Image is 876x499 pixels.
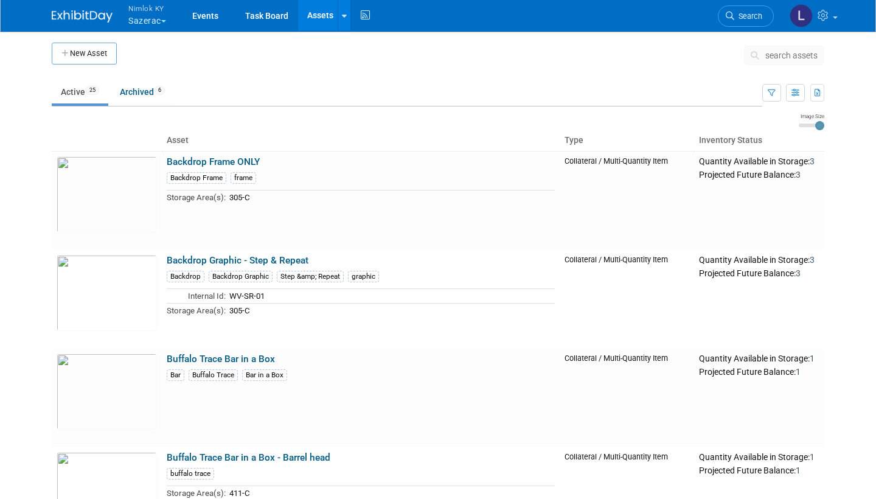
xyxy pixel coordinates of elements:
span: 1 [796,367,801,377]
td: Internal Id: [167,289,226,304]
img: Luc Schaefer [790,4,813,27]
div: Projected Future Balance: [699,365,819,378]
button: New Asset [52,43,117,65]
span: Nimlok KY [128,2,166,15]
span: Storage Area(s): [167,306,226,315]
a: Archived6 [111,80,174,103]
div: Quantity Available in Storage: [699,255,819,266]
div: Step &amp; Repeat [277,271,344,282]
div: frame [231,172,256,184]
div: Bar [167,369,184,381]
div: Buffalo Trace [189,369,238,381]
td: WV-SR-01 [226,289,555,304]
a: Search [718,5,774,27]
span: 6 [155,86,165,95]
th: Asset [162,130,560,151]
span: 3 [810,255,815,265]
div: Quantity Available in Storage: [699,452,819,463]
a: Active25 [52,80,108,103]
div: Quantity Available in Storage: [699,354,819,365]
div: Projected Future Balance: [699,463,819,476]
span: Storage Area(s): [167,193,226,202]
div: Backdrop Frame [167,172,226,184]
td: 305-C [226,190,555,204]
div: Projected Future Balance: [699,167,819,181]
a: Backdrop Graphic - Step & Repeat [167,255,308,266]
div: buffalo trace [167,468,214,480]
div: graphic [348,271,379,282]
span: 1 [810,354,815,363]
span: Storage Area(s): [167,489,226,498]
a: Buffalo Trace Bar in a Box - Barrel head [167,452,330,463]
div: Backdrop Graphic [209,271,273,282]
a: Buffalo Trace Bar in a Box [167,354,275,365]
button: search assets [744,46,824,65]
a: Backdrop Frame ONLY [167,156,260,167]
img: ExhibitDay [52,10,113,23]
span: 3 [796,268,801,278]
span: 1 [810,452,815,462]
div: Bar in a Box [242,369,287,381]
div: Image Size [799,113,824,120]
span: 1 [796,466,801,475]
th: Type [560,130,694,151]
div: Backdrop [167,271,204,282]
div: Quantity Available in Storage: [699,156,819,167]
span: 3 [796,170,801,180]
td: Collateral / Multi-Quantity Item [560,250,694,349]
td: Collateral / Multi-Quantity Item [560,151,694,250]
div: Projected Future Balance: [699,266,819,279]
span: Search [734,12,762,21]
span: 25 [86,86,99,95]
span: search assets [765,51,818,60]
td: Collateral / Multi-Quantity Item [560,349,694,447]
td: 305-C [226,303,555,317]
span: 3 [810,156,815,166]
